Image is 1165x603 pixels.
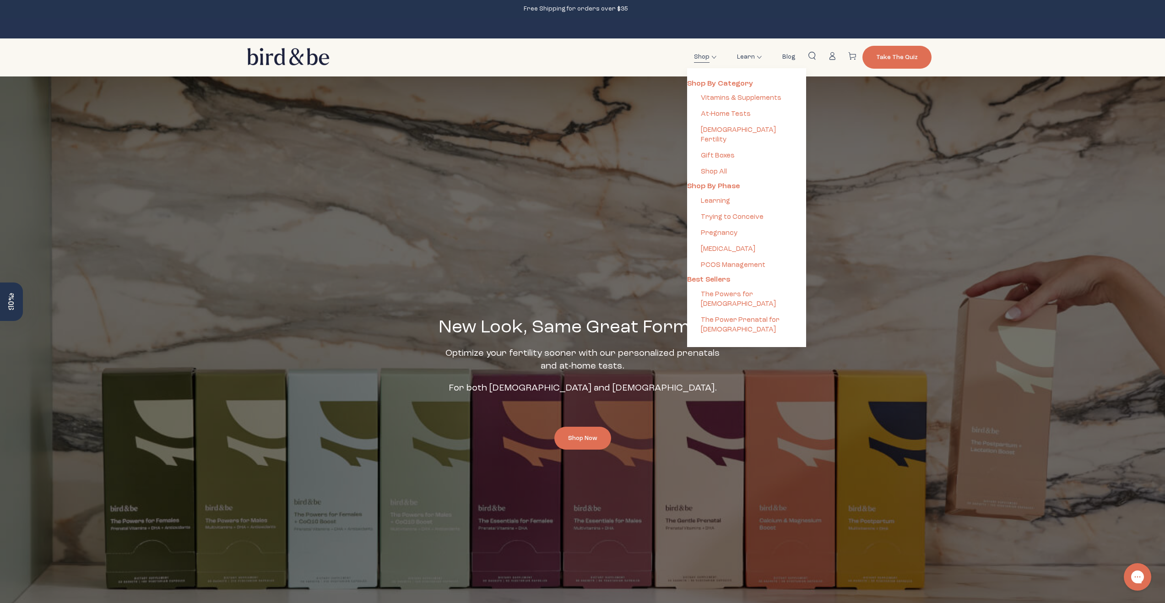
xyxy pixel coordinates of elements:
[687,209,806,225] a: Trying to Conceive
[701,261,765,270] span: PCOS Management
[775,46,802,68] a: Blog
[687,90,806,106] a: Vitamins & Supplements
[687,148,806,164] a: Gift Boxes
[439,347,727,373] p: Optimize your fertility sooner with our personalized prenatals and at-home tests.
[687,225,806,241] a: Pregnancy
[802,46,822,66] summary: Search our site
[687,106,806,122] a: At-Home Tests
[782,52,795,62] span: Blog
[701,93,781,103] span: Vitamins & Supplements
[687,183,740,190] strong: Shop By Phase
[687,241,806,257] a: [MEDICAL_DATA]
[935,24,1080,33] div: 🇺🇸 Free Shipping on Orders Over $35 🇺🇸
[687,287,806,312] a: The Powers for [DEMOGRAPHIC_DATA]
[439,316,727,340] h2: New Look, Same Great Formulas
[701,228,737,238] span: Pregnancy
[701,109,751,119] span: At-Home Tests
[687,276,730,283] strong: Best Sellers
[694,52,710,62] span: Shop
[701,196,730,206] span: Learning
[687,257,806,273] a: PCOS Management
[439,382,727,395] p: For both [DEMOGRAPHIC_DATA] and [DEMOGRAPHIC_DATA].
[701,167,727,177] span: Shop All
[524,5,628,13] span: Free Shipping for orders over $35
[687,122,806,148] a: [DEMOGRAPHIC_DATA] Fertility
[239,43,335,72] img: Bird&Be
[1119,560,1156,594] iframe: Gorgias live chat messenger
[701,290,792,309] span: The Powers for [DEMOGRAPHIC_DATA]
[701,151,735,161] span: Gift Boxes
[862,46,932,69] a: Take the Quiz
[701,125,792,145] span: [DEMOGRAPHIC_DATA] Fertility
[687,312,806,338] a: The Power Prenatal for [DEMOGRAPHIC_DATA]
[737,52,755,62] span: Learn
[687,164,806,180] a: Shop All
[701,244,755,254] span: [MEDICAL_DATA]
[6,293,16,310] span: Save 10%
[554,427,611,450] a: Shop Now
[687,80,753,87] strong: Shop By Category
[701,212,764,222] span: Trying to Conceive
[701,315,792,335] span: The Power Prenatal for [DEMOGRAPHIC_DATA]
[687,193,806,209] a: Learning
